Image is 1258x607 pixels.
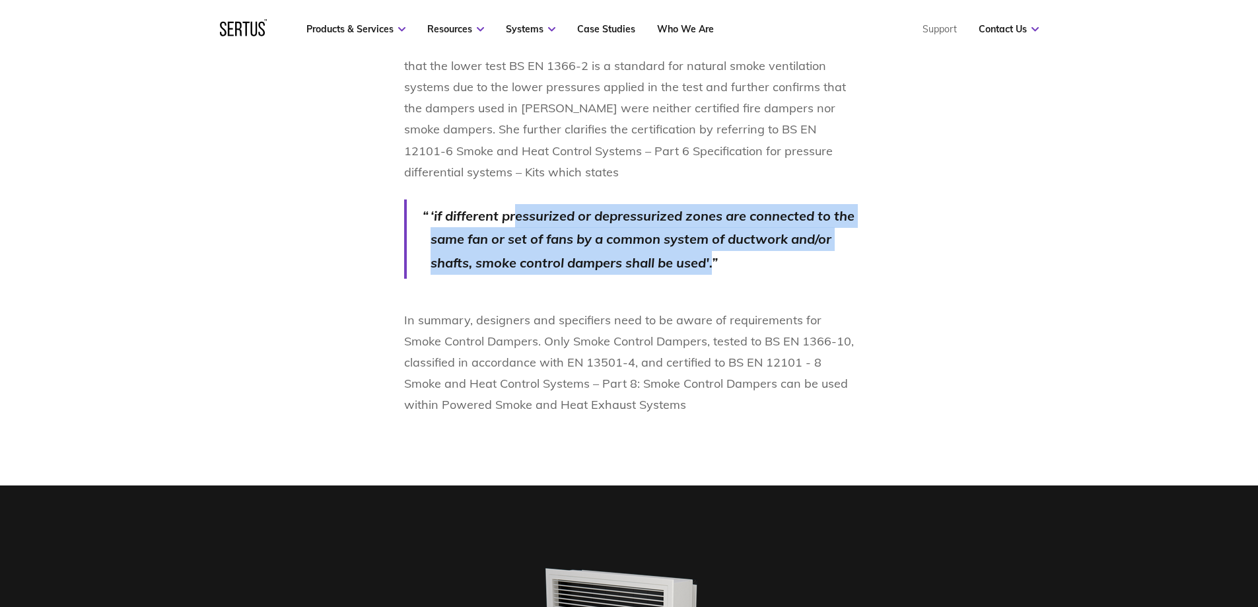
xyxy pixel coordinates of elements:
iframe: Chat Widget [1020,454,1258,607]
a: Systems [506,23,555,35]
a: Resources [427,23,484,35]
a: Contact Us [979,23,1039,35]
p: ‘if different pressurized or depressurized zones are connected to the same fan or set of fans by ... [431,204,855,275]
a: Who We Are [657,23,714,35]
a: Support [923,23,957,35]
p: In summary, designers and specifiers need to be aware of requirements for Smoke Control Dampers. ... [404,310,855,415]
a: Case Studies [577,23,635,35]
a: Products & Services [306,23,405,35]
